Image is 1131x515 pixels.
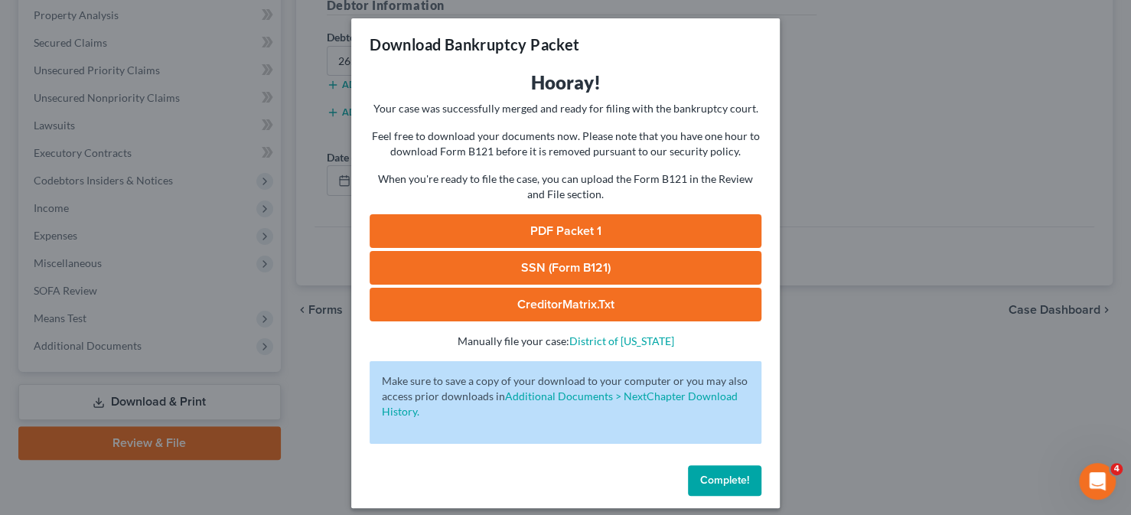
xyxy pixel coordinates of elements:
[370,214,761,248] a: PDF Packet 1
[382,390,738,418] a: Additional Documents > NextChapter Download History.
[569,334,674,347] a: District of [US_STATE]
[370,171,761,202] p: When you're ready to file the case, you can upload the Form B121 in the Review and File section.
[700,474,749,487] span: Complete!
[1110,463,1123,475] span: 4
[370,288,761,321] a: CreditorMatrix.txt
[370,334,761,349] p: Manually file your case:
[370,129,761,159] p: Feel free to download your documents now. Please note that you have one hour to download Form B12...
[1079,463,1116,500] iframe: Intercom live chat
[370,251,761,285] a: SSN (Form B121)
[370,101,761,116] p: Your case was successfully merged and ready for filing with the bankruptcy court.
[370,34,579,55] h3: Download Bankruptcy Packet
[382,373,749,419] p: Make sure to save a copy of your download to your computer or you may also access prior downloads in
[688,465,761,496] button: Complete!
[370,70,761,95] h3: Hooray!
